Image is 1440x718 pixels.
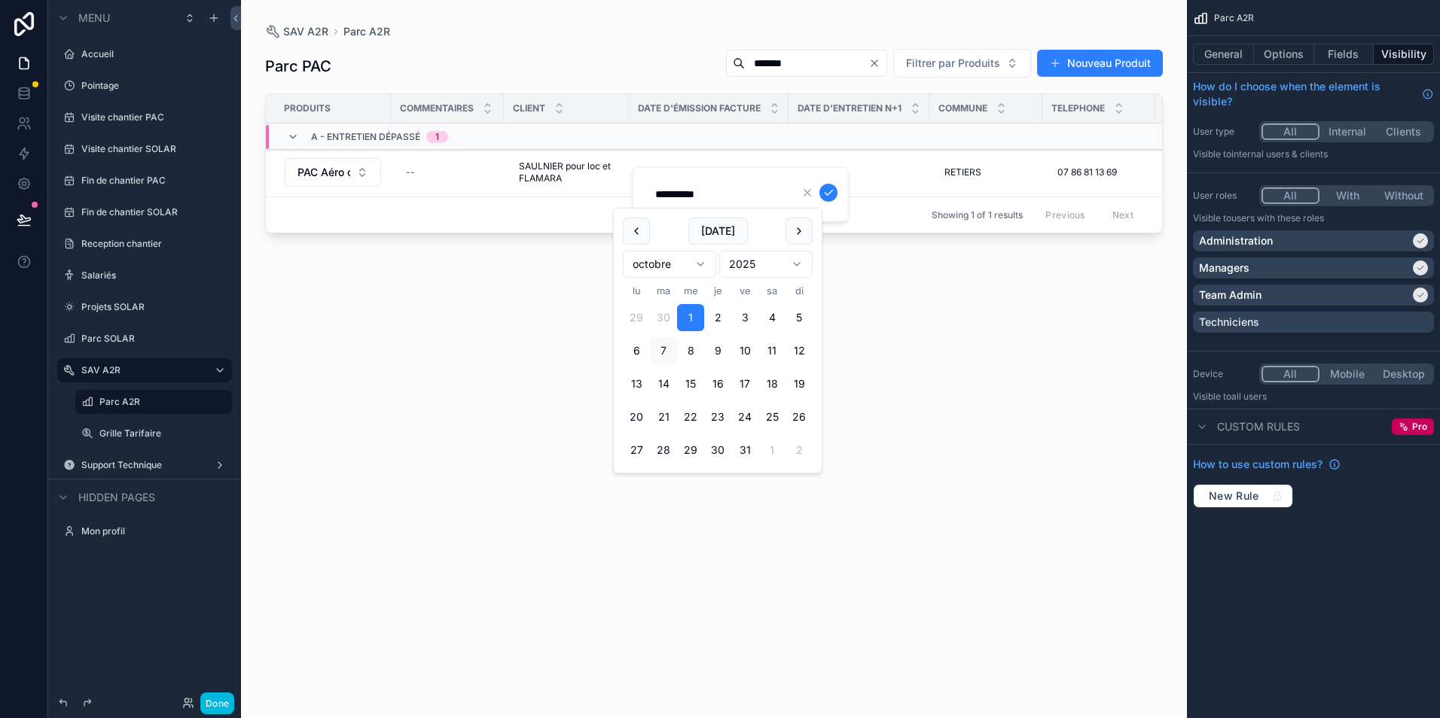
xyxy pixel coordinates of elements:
[81,333,223,345] a: Parc SOLAR
[1412,421,1427,433] span: Pro
[81,459,202,471] label: Support Technique
[1037,50,1163,77] button: Nouveau Produit
[1199,288,1262,303] p: Team Admin
[1193,126,1253,138] label: User type
[1193,457,1341,472] a: How to use custom rules?
[623,284,813,464] table: octobre 2025
[1217,419,1300,434] span: Custom rules
[650,337,677,364] button: Today, mardi 7 octobre 2025
[758,403,786,430] button: samedi 25 octobre 2025
[623,370,650,397] button: lundi 13 octobre 2025
[284,102,331,114] span: Produits
[677,403,704,430] button: mercredi 22 octobre 2025
[513,102,545,114] span: Client
[758,304,786,331] button: samedi 4 octobre 2025
[1375,123,1432,140] button: Clients
[1193,190,1253,202] label: User roles
[638,102,761,114] span: Date d'émission facture
[1314,44,1374,65] button: Fields
[650,304,677,331] button: mardi 30 septembre 2025
[81,143,223,155] label: Visite chantier SOLAR
[81,269,223,281] label: Salariés
[265,24,328,39] a: SAV A2R
[400,102,474,114] span: Commentaires
[1193,79,1434,109] a: How do I choose when the element is visible?
[893,49,1031,78] button: Select Button
[1193,44,1254,65] button: General
[704,337,731,364] button: jeudi 9 octobre 2025
[1262,366,1319,382] button: All
[1193,79,1416,109] span: How do I choose when the element is visible?
[81,48,223,60] label: Accueil
[81,175,223,187] label: Fin de chantier PAC
[868,57,886,69] button: Clear
[731,403,758,430] button: vendredi 24 octobre 2025
[786,284,813,298] th: dimanche
[786,337,813,364] button: dimanche 12 octobre 2025
[1193,457,1323,472] span: How to use custom rules?
[1231,391,1267,402] span: all users
[677,337,704,364] button: mercredi 8 octobre 2025
[1214,12,1254,24] span: Parc A2R
[731,337,758,364] button: vendredi 10 octobre 2025
[1231,148,1328,160] span: Internal users & clients
[650,437,677,464] button: mardi 28 octobre 2025
[285,158,381,187] button: Select Button
[786,304,813,331] button: dimanche 5 octobre 2025
[758,337,786,364] button: samedi 11 octobre 2025
[1193,391,1434,403] p: Visible to
[704,304,731,331] button: jeudi 2 octobre 2025
[265,56,331,77] h1: Parc PAC
[677,304,704,331] button: mercredi 1 octobre 2025, selected
[1057,166,1117,178] span: 07 86 81 13 69
[1193,148,1434,160] p: Visible to
[1262,187,1319,204] button: All
[1203,489,1265,503] span: New Rule
[1199,315,1259,330] p: Techniciens
[81,525,223,537] a: Mon profil
[1199,260,1249,275] p: Managers
[906,56,1000,71] span: Filtrer par Produits
[519,160,614,184] span: SAULNIER pour loc et FLAMARA
[731,370,758,397] button: vendredi 17 octobre 2025
[81,364,202,376] a: SAV A2R
[623,437,650,464] button: lundi 27 octobre 2025
[297,165,350,180] span: PAC Aéro ou Géo
[99,396,223,408] label: Parc A2R
[283,24,328,39] span: SAV A2R
[81,206,223,218] label: Fin de chantier SOLAR
[623,304,650,331] button: lundi 29 septembre 2025
[81,111,223,123] label: Visite chantier PAC
[650,403,677,430] button: mardi 21 octobre 2025
[81,238,223,250] label: Reception chantier
[1254,44,1314,65] button: Options
[99,427,223,440] a: Grille Tarifaire
[704,284,731,298] th: jeudi
[786,403,813,430] button: dimanche 26 octobre 2025
[677,370,704,397] button: mercredi 15 octobre 2025
[623,284,650,298] th: lundi
[81,80,223,92] a: Pointage
[1193,484,1293,508] button: New Rule
[343,24,390,39] span: Parc A2R
[311,131,420,143] span: a - entretien dépassé
[932,209,1023,221] span: Showing 1 of 1 results
[1319,123,1376,140] button: Internal
[623,337,650,364] button: lundi 6 octobre 2025
[938,102,987,114] span: Commune
[1319,366,1376,382] button: Mobile
[704,437,731,464] button: jeudi 30 octobre 2025
[78,11,110,26] span: Menu
[798,102,902,114] span: Date d'entretien n+1
[1262,123,1319,140] button: All
[758,437,786,464] button: samedi 1 novembre 2025
[1193,368,1253,380] label: Device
